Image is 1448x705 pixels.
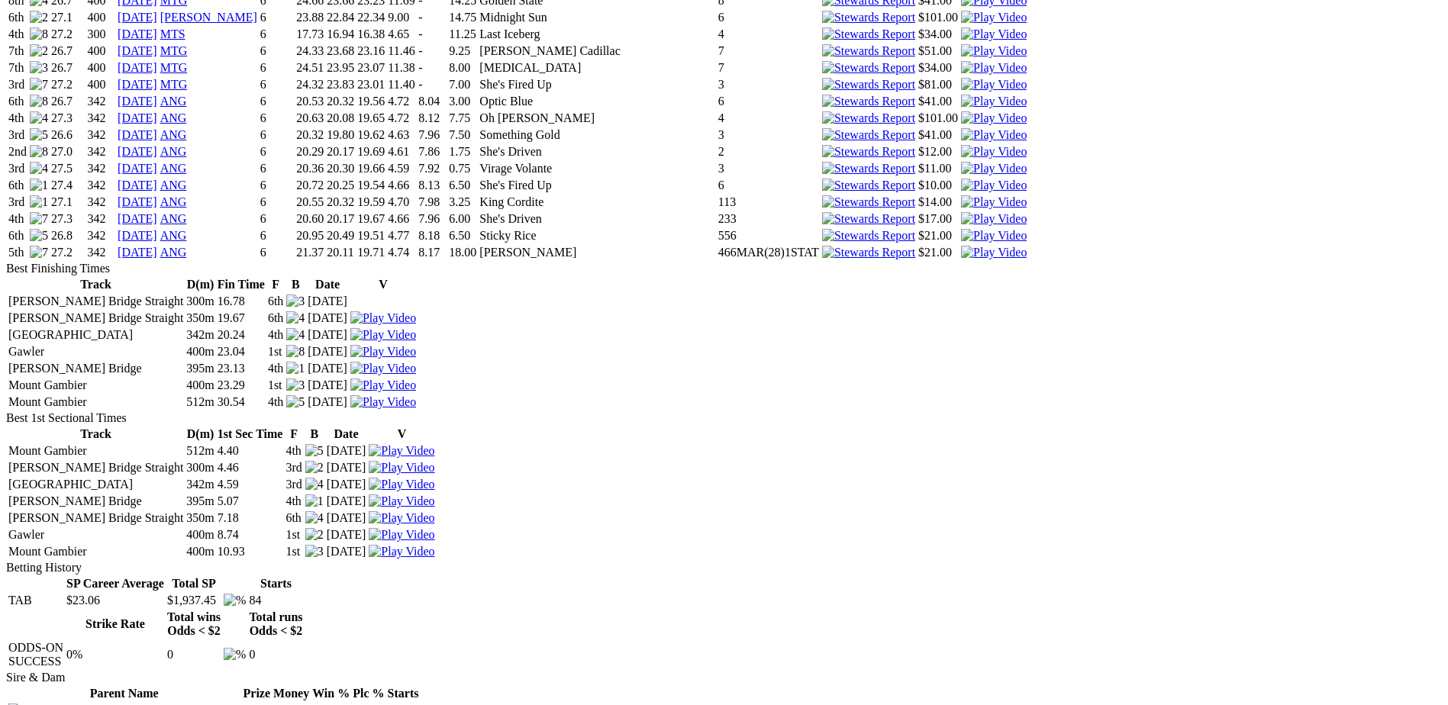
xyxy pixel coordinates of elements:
a: [PERSON_NAME] [160,11,257,24]
td: 20.36 [295,161,324,176]
td: 6 [718,94,820,109]
a: View replay [350,395,416,408]
a: ANG [160,111,187,124]
td: 3rd [8,161,27,176]
img: Play Video [369,494,434,508]
td: She's Fired Up [479,77,716,92]
img: 2 [30,44,48,58]
img: Stewards Report [822,111,915,125]
td: 20.72 [295,178,324,193]
td: 4.59 [387,161,416,176]
a: MTG [160,61,188,74]
td: 4.66 [387,178,416,193]
td: 8.12 [418,111,447,126]
a: [DATE] [118,11,157,24]
img: Stewards Report [822,61,915,75]
td: 6 [260,43,295,59]
td: 3 [718,77,820,92]
a: View replay [961,179,1027,192]
a: ANG [160,95,187,108]
td: 400 [87,43,116,59]
a: [DATE] [118,128,157,141]
td: 6 [718,178,820,193]
td: 26.7 [50,60,85,76]
td: Oh [PERSON_NAME] [479,111,716,126]
td: 2nd [8,144,27,159]
img: 4 [286,328,305,342]
img: Stewards Report [822,246,915,259]
a: ANG [160,195,187,208]
td: 17.73 [295,27,324,42]
a: View replay [350,378,416,391]
a: ANG [160,128,187,141]
td: Last Iceberg [479,27,716,42]
img: Play Video [369,545,434,559]
td: 7.50 [448,127,477,143]
td: TAB [8,593,64,608]
img: 2 [305,461,324,475]
td: 6 [260,127,295,143]
td: She's Driven [479,144,716,159]
td: 6 [260,27,295,42]
img: % [224,594,246,607]
img: 8 [30,27,48,41]
img: 4 [305,511,324,525]
td: 19.66 [356,161,385,176]
td: 23.88 [295,10,324,25]
td: 4.72 [387,94,416,109]
a: View replay [961,44,1027,57]
td: 20.32 [295,127,324,143]
td: 23.01 [356,77,385,92]
a: View replay [961,111,1027,124]
td: 3.00 [448,94,477,109]
img: 7 [30,212,48,226]
img: 4 [286,311,305,325]
img: Play Video [350,311,416,325]
td: - [418,10,447,25]
img: 1 [286,362,305,375]
img: 3 [286,295,305,308]
td: $10.00 [917,178,959,193]
td: 6 [260,94,295,109]
a: View replay [369,528,434,541]
td: - [418,43,447,59]
img: 5 [286,395,305,409]
img: Play Video [369,528,434,542]
a: View replay [961,78,1027,91]
img: 7 [30,78,48,92]
img: 4 [305,478,324,491]
img: Stewards Report [822,78,915,92]
a: View replay [369,545,434,558]
td: 23.68 [326,43,355,59]
td: 7.00 [448,77,477,92]
a: [DATE] [118,61,157,74]
td: 4.72 [387,111,416,126]
td: 20.08 [326,111,355,126]
td: 400 [87,10,116,25]
a: [DATE] [118,145,157,158]
img: Play Video [961,27,1027,41]
td: 19.69 [356,144,385,159]
td: 6 [260,60,295,76]
img: 5 [305,444,324,458]
td: [PERSON_NAME] Cadillac [479,43,716,59]
td: 20.30 [326,161,355,176]
a: View replay [369,494,434,507]
td: 6th [8,10,27,25]
td: 4.61 [387,144,416,159]
td: 6th [8,178,27,193]
td: 27.4 [50,178,85,193]
td: 4.63 [387,127,416,143]
td: 7.86 [418,144,447,159]
td: 342 [87,111,116,126]
td: 23.95 [326,60,355,76]
td: 20.29 [295,144,324,159]
td: 6 [260,161,295,176]
a: MTG [160,44,188,57]
a: View replay [350,345,416,358]
img: Play Video [369,461,434,475]
td: 342 [87,144,116,159]
td: 6 [260,144,295,159]
img: Play Video [961,61,1027,75]
td: 6 [260,178,295,193]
